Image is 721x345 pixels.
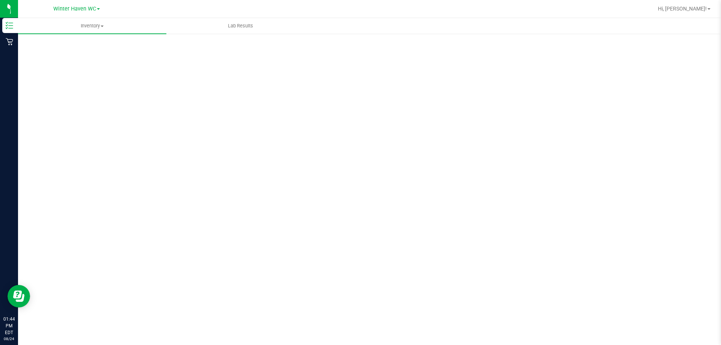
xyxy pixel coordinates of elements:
inline-svg: Inventory [6,22,13,29]
span: Hi, [PERSON_NAME]! [658,6,707,12]
a: Lab Results [166,18,315,34]
a: Inventory [18,18,166,34]
span: Lab Results [218,23,263,29]
iframe: Resource center [8,285,30,307]
inline-svg: Retail [6,38,13,45]
p: 01:44 PM EDT [3,316,15,336]
p: 08/24 [3,336,15,342]
span: Inventory [18,23,166,29]
span: Winter Haven WC [53,6,96,12]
